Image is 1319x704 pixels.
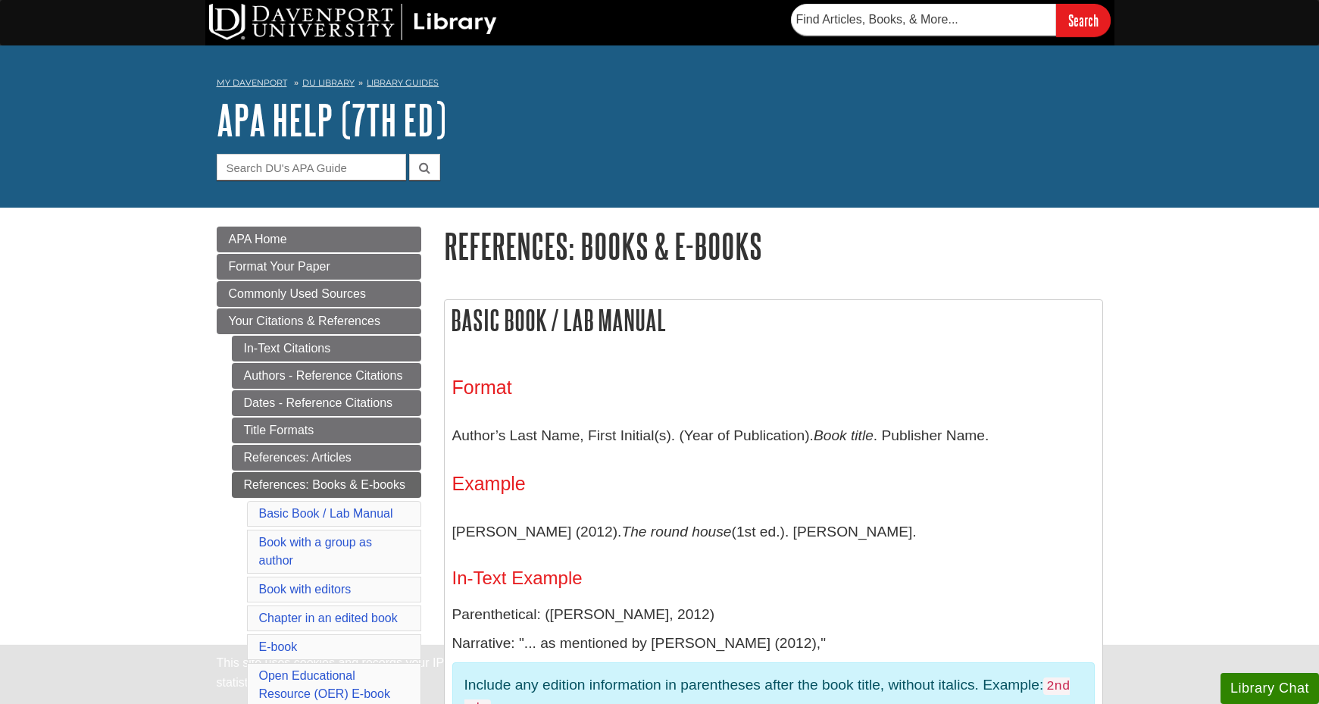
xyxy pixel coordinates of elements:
[259,507,393,520] a: Basic Book / Lab Manual
[209,4,497,40] img: DU Library
[232,418,421,443] a: Title Formats
[1056,4,1111,36] input: Search
[259,669,390,700] a: Open Educational Resource (OER) E-book
[217,254,421,280] a: Format Your Paper
[217,77,287,89] a: My Davenport
[217,154,406,180] input: Search DU's APA Guide
[217,96,446,143] a: APA Help (7th Ed)
[621,524,731,540] i: The round house
[452,377,1095,399] h3: Format
[259,640,298,653] a: E-book
[814,427,874,443] i: Book title
[229,314,380,327] span: Your Citations & References
[232,336,421,361] a: In-Text Citations
[259,612,398,624] a: Chapter in an edited book
[302,77,355,88] a: DU Library
[452,568,1095,588] h4: In-Text Example
[229,287,366,300] span: Commonly Used Sources
[452,510,1095,554] p: [PERSON_NAME] (2012). (1st ed.). [PERSON_NAME].
[1221,673,1319,704] button: Library Chat
[445,300,1102,340] h2: Basic Book / Lab Manual
[452,473,1095,495] h3: Example
[444,227,1103,265] h1: References: Books & E-books
[217,227,421,252] a: APA Home
[229,260,330,273] span: Format Your Paper
[217,308,421,334] a: Your Citations & References
[232,390,421,416] a: Dates - Reference Citations
[367,77,439,88] a: Library Guides
[232,445,421,471] a: References: Articles
[217,73,1103,97] nav: breadcrumb
[791,4,1056,36] input: Find Articles, Books, & More...
[452,414,1095,458] p: Author’s Last Name, First Initial(s). (Year of Publication). . Publisher Name.
[791,4,1111,36] form: Searches DU Library's articles, books, and more
[452,633,1095,655] p: Narrative: "... as mentioned by [PERSON_NAME] (2012),"
[229,233,287,246] span: APA Home
[232,363,421,389] a: Authors - Reference Citations
[217,281,421,307] a: Commonly Used Sources
[232,472,421,498] a: References: Books & E-books
[259,536,372,567] a: Book with a group as author
[452,604,1095,626] p: Parenthetical: ([PERSON_NAME], 2012)
[259,583,352,596] a: Book with editors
